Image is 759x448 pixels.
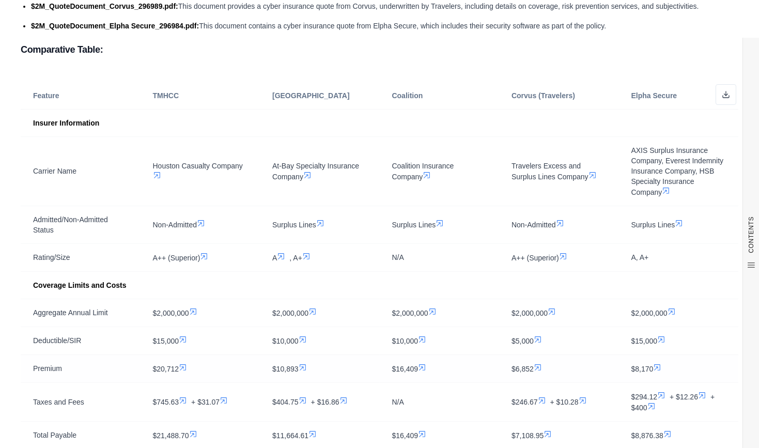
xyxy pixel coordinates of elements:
span: $8,170 [631,365,654,373]
span: + $400 [631,393,715,412]
span: Travelers Excess and Surplus Lines Company [512,162,588,181]
span: A++ (Superior) [153,254,200,262]
span: This document contains a cyber insurance quote from Elpha Secure, which includes their security s... [199,22,606,30]
span: A++ (Superior) [512,254,559,262]
span: Taxes and Fees [33,398,84,406]
span: $2,000,000 [272,309,308,317]
span: N/A [392,398,404,406]
span: + $12.26 [670,393,698,401]
span: Houston Casualty Company [153,162,243,170]
span: $6,852 [512,365,534,373]
span: Deductible/SIR [33,336,81,345]
span: TMHCC [153,91,179,100]
span: Feature [33,91,59,100]
span: At-Bay Specialty Insurance Company [272,162,359,181]
span: $2,000,000 [392,309,428,317]
span: $15,000 [631,337,658,345]
span: $745.63 [153,398,179,406]
span: $10,893 [272,365,299,373]
span: $2M_QuoteDocument_Elpha Secure_296984.pdf: [31,22,199,30]
span: A [272,254,277,262]
span: $5,000 [512,337,534,345]
span: $11,664.61 [272,431,308,440]
span: $2,000,000 [153,309,189,317]
span: $16,409 [392,431,419,440]
span: $10,000 [272,337,299,345]
span: + $16.86 [311,398,339,406]
span: $21,488.70 [153,431,189,440]
span: Admitted/Non-Admitted Status [33,215,108,234]
span: Non-Admitted [512,221,556,229]
button: Download as Excel [716,84,736,105]
span: , A+ [289,254,302,262]
h3: Comparative Table: [21,40,738,59]
span: + $10.28 [550,398,579,406]
span: CONTENTS [747,217,755,253]
span: Carrier Name [33,167,76,175]
span: $2,000,000 [512,309,548,317]
span: N/A [392,253,404,261]
span: A, A+ [631,253,649,261]
span: $2,000,000 [631,309,668,317]
span: AXIS Surplus Insurance Company, Everest Indemnity Insurance Company, HSB Specialty Insurance Company [631,146,724,196]
span: $15,000 [153,337,179,345]
span: Coverage Limits and Costs [33,281,127,289]
span: Coalition [392,91,423,100]
span: Surplus Lines [272,221,316,229]
span: $404.75 [272,398,299,406]
span: + $31.07 [191,398,220,406]
span: Insurer Information [33,119,99,127]
span: Surplus Lines [392,221,436,229]
span: Coalition Insurance Company [392,162,454,181]
span: $20,712 [153,365,179,373]
span: Corvus (Travelers) [512,91,575,100]
span: Non-Admitted [153,221,197,229]
span: Rating/Size [33,253,70,261]
span: $294.12 [631,393,658,401]
span: Aggregate Annual Limit [33,308,108,317]
span: This document provides a cyber insurance quote from Corvus, underwritten by Travelers, including ... [178,2,699,10]
span: $8,876.38 [631,431,663,440]
span: Surplus Lines [631,221,675,229]
span: Total Payable [33,431,76,439]
span: $10,000 [392,337,419,345]
span: $2M_QuoteDocument_Corvus_296989.pdf: [31,2,178,10]
span: $7,108.95 [512,431,544,440]
span: $16,409 [392,365,419,373]
span: Premium [33,364,62,373]
span: [GEOGRAPHIC_DATA] [272,91,350,100]
span: $246.67 [512,398,538,406]
span: Elpha Secure [631,91,677,100]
